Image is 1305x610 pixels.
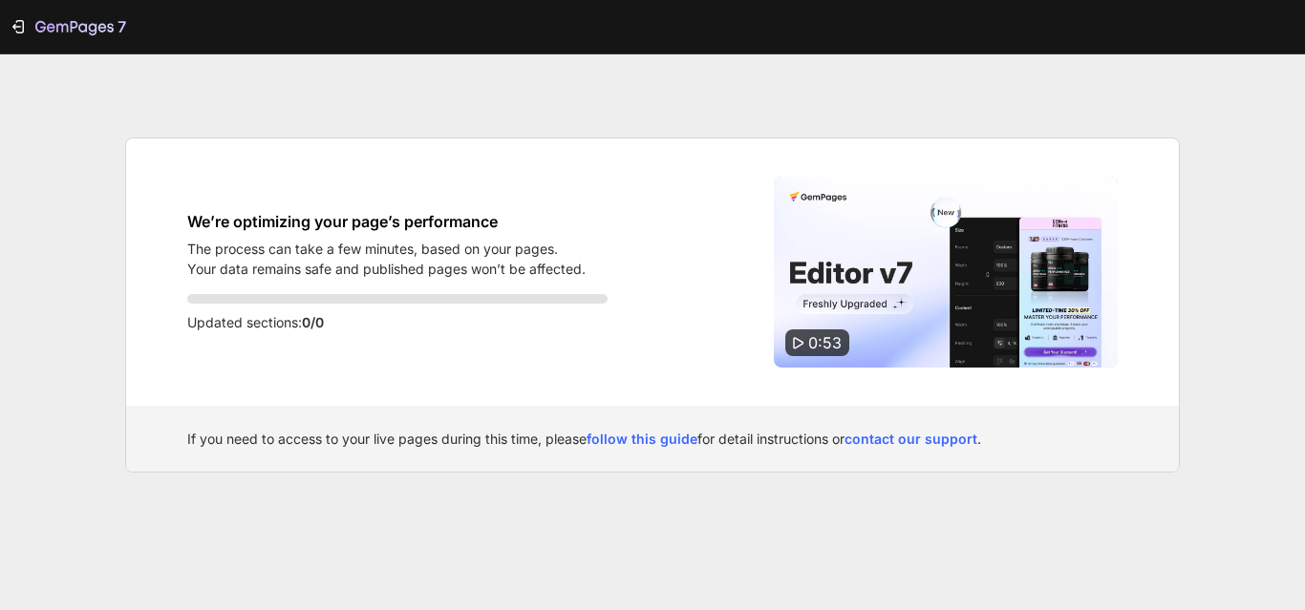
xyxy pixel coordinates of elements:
p: Your data remains safe and published pages won’t be affected. [187,259,586,279]
div: If you need to access to your live pages during this time, please for detail instructions or . [187,429,1118,449]
p: The process can take a few minutes, based on your pages. [187,239,586,259]
p: Updated sections: [187,311,608,334]
img: Video thumbnail [774,177,1118,368]
h1: We’re optimizing your page’s performance [187,210,586,233]
span: 0:53 [808,333,842,352]
p: 7 [118,15,126,38]
span: 0/0 [302,314,324,330]
a: contact our support [845,431,977,447]
a: follow this guide [587,431,697,447]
